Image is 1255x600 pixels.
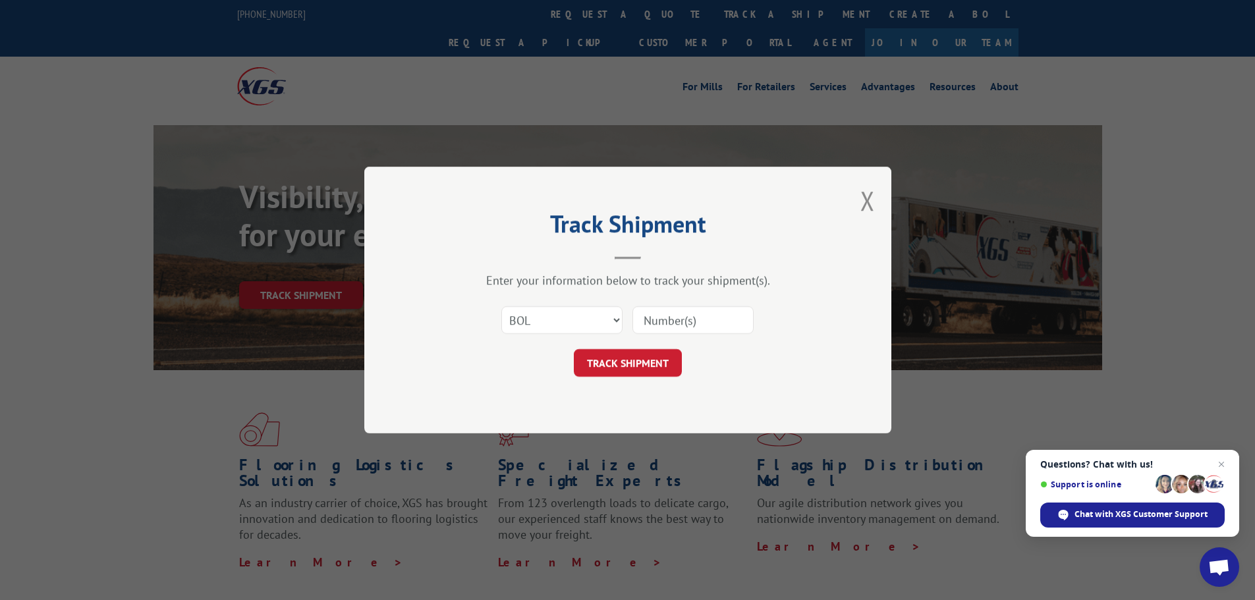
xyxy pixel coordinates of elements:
span: Questions? Chat with us! [1040,459,1225,470]
button: TRACK SHIPMENT [574,349,682,377]
div: Enter your information below to track your shipment(s). [430,273,825,288]
span: Chat with XGS Customer Support [1074,508,1208,520]
a: Open chat [1200,547,1239,587]
button: Close modal [860,183,875,218]
input: Number(s) [632,306,754,334]
span: Support is online [1040,479,1151,489]
h2: Track Shipment [430,215,825,240]
span: Chat with XGS Customer Support [1040,503,1225,528]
